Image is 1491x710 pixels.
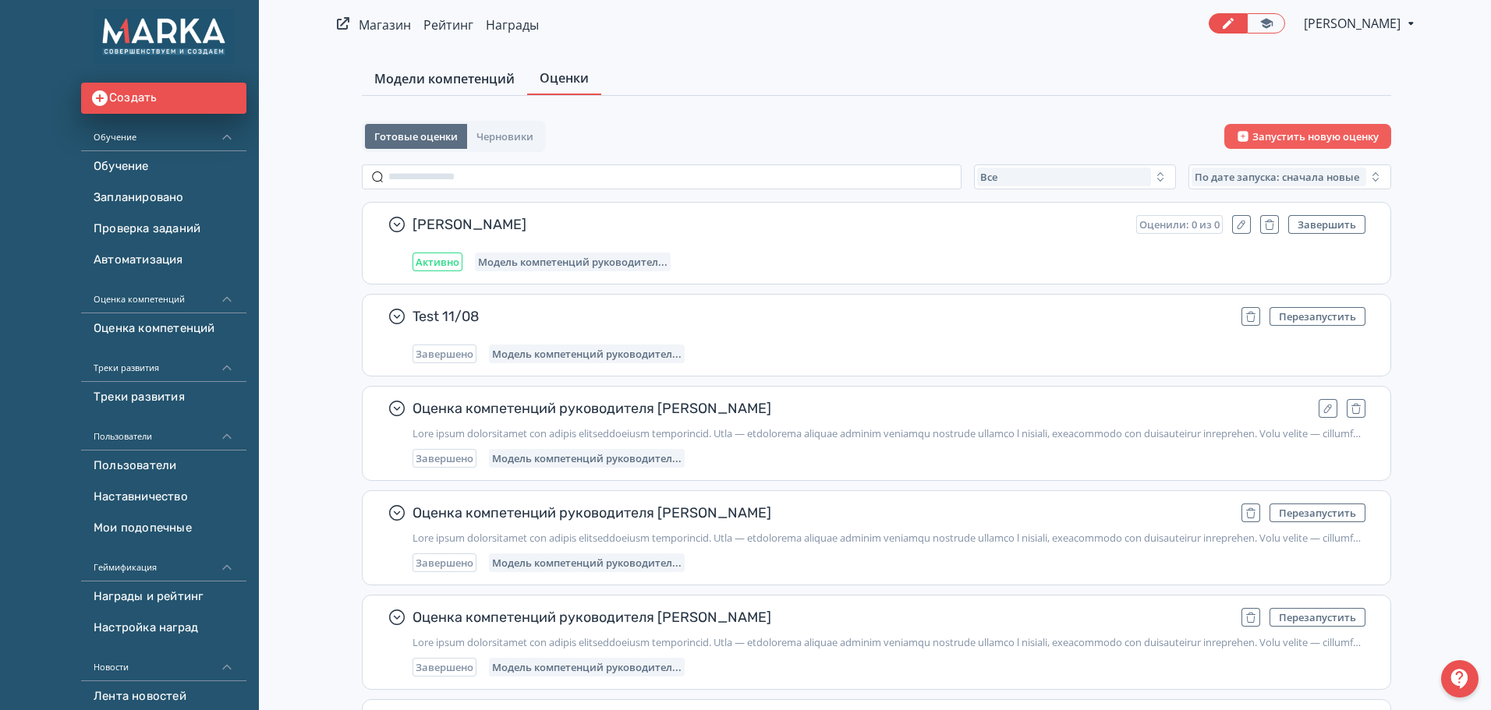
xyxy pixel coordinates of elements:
[81,581,246,613] a: Награды и рейтинг
[81,344,246,382] div: Треки развития
[81,450,246,482] a: Пользователи
[413,427,1365,440] span: Этот опрос предназначен для оценки управленческих компетенций. Цель — объективно оценить уровень ...
[81,382,246,413] a: Треки развития
[1195,171,1359,183] span: По дате запуска: сначала новые
[1270,307,1365,326] button: Перезапустить
[81,482,246,513] a: Наставничество
[365,124,467,149] button: Готовые оценки
[980,171,997,183] span: Все
[492,348,682,360] span: Модель компетенций руководителя (Митрофанова Гульчачак)
[1247,13,1285,34] a: Переключиться в режим ученика
[81,644,246,681] div: Новости
[476,130,533,143] span: Черновики
[467,124,543,149] button: Черновики
[81,413,246,450] div: Пользователи
[1304,14,1403,33] span: Сергей Рогожин
[81,276,246,313] div: Оценка компетенций
[492,452,682,465] span: Модель компетенций руководителя
[416,661,473,673] span: Завершено
[81,83,246,114] button: Создать
[540,69,589,87] span: Оценки
[416,348,473,360] span: Завершено
[1270,503,1365,522] button: Перезапустить
[81,613,246,644] a: Настройка наград
[81,214,246,245] a: Проверка заданий
[413,307,1229,326] span: Test 11/08
[486,16,539,34] a: Награды
[416,556,473,569] span: Завершено
[81,313,246,344] a: Оценка компетенций
[94,9,234,64] img: https://files.teachbase.ru/system/account/50582/logo/medium-f5c71650e90bff48e038c85a25739627.png
[374,130,458,143] span: Готовые оценки
[81,114,246,151] div: Обучение
[413,215,1124,234] span: [PERSON_NAME]
[492,556,682,569] span: Модель компетенций руководителя
[413,608,1229,627] span: Оценка компетенций руководителя [PERSON_NAME]
[1139,218,1220,231] span: Оценили: 0 из 0
[81,544,246,581] div: Геймификация
[1188,164,1391,189] button: По дате запуска: сначала новые
[478,256,668,268] span: Модель компетенций руководителя
[359,16,411,34] a: Магазин
[423,16,473,34] a: Рейтинг
[413,636,1365,648] span: Этот опрос предназначен для оценки управленческих компетенций. Цель — объективно оценить уровень ...
[1224,124,1391,149] button: Запустить новую оценку
[974,164,1177,189] button: Все
[413,532,1365,544] span: Этот опрос предназначен для оценки управленческих компетенций. Цель — объективно оценить уровень ...
[413,399,1306,418] span: Оценка компетенций руководителя [PERSON_NAME]
[374,69,515,88] span: Модели компетенций
[81,151,246,182] a: Обучение
[416,452,473,465] span: Завершено
[81,245,246,276] a: Автоматизация
[1270,608,1365,627] button: Перезапустить
[416,256,459,268] span: Активно
[492,661,682,673] span: Модель компетенций руководителя
[81,513,246,544] a: Мои подопечные
[1288,215,1365,234] button: Завершить
[413,503,1229,522] span: Оценка компетенций руководителя [PERSON_NAME]
[81,182,246,214] a: Запланировано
